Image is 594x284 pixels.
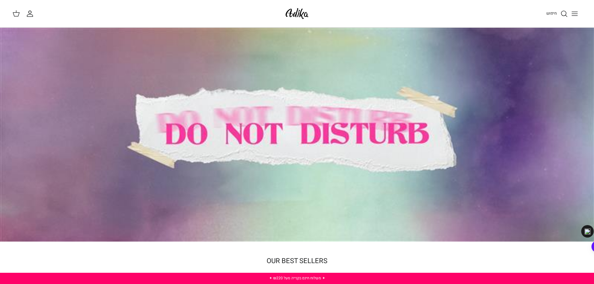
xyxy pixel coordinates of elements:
a: OUR BEST SELLERS [267,256,327,266]
img: Adika IL [284,6,310,21]
a: חיפוש [546,10,568,17]
button: Toggle menu [568,7,582,21]
a: ✦ משלוח חינם בקנייה מעל ₪220 ✦ [269,275,325,281]
a: החשבון שלי [26,10,36,17]
span: חיפוש [546,10,557,16]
